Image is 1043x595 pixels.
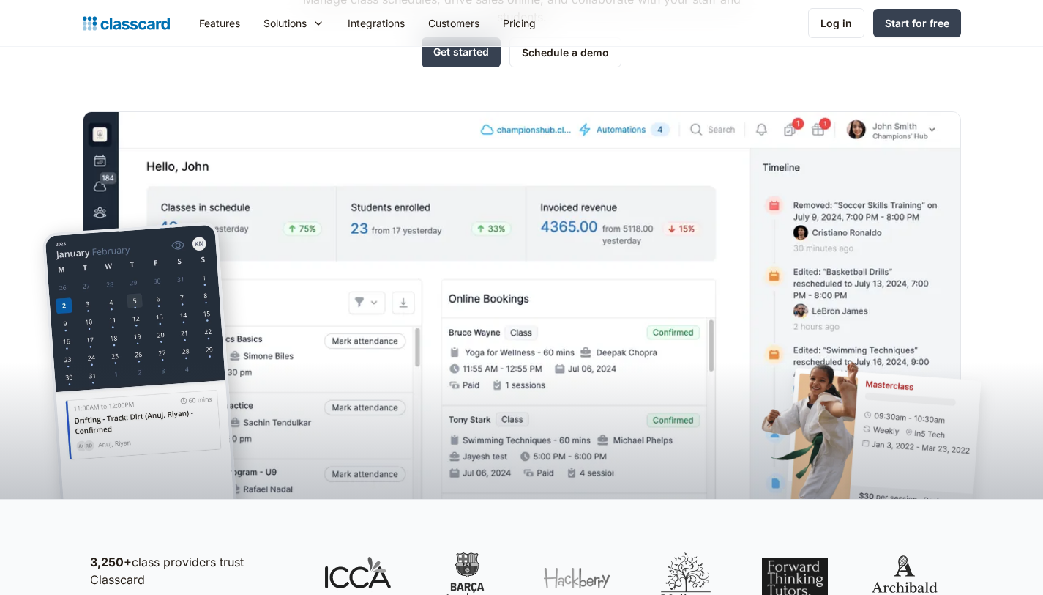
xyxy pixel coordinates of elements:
[83,13,170,34] a: Logo
[491,7,547,40] a: Pricing
[422,37,501,67] a: Get started
[191,506,255,528] a: learn more about cookies
[263,15,307,31] div: Solutions
[416,7,491,40] a: Customers
[509,37,621,67] a: Schedule a demo
[26,489,279,528] span: This website uses cookies to ensure you get the best experience on our website.
[101,540,203,569] a: dismiss cookie message
[885,15,949,31] div: Start for free
[187,7,252,40] a: Features
[820,15,852,31] div: Log in
[873,9,961,37] a: Start for free
[252,7,336,40] div: Solutions
[336,7,416,40] a: Integrations
[808,8,864,38] a: Log in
